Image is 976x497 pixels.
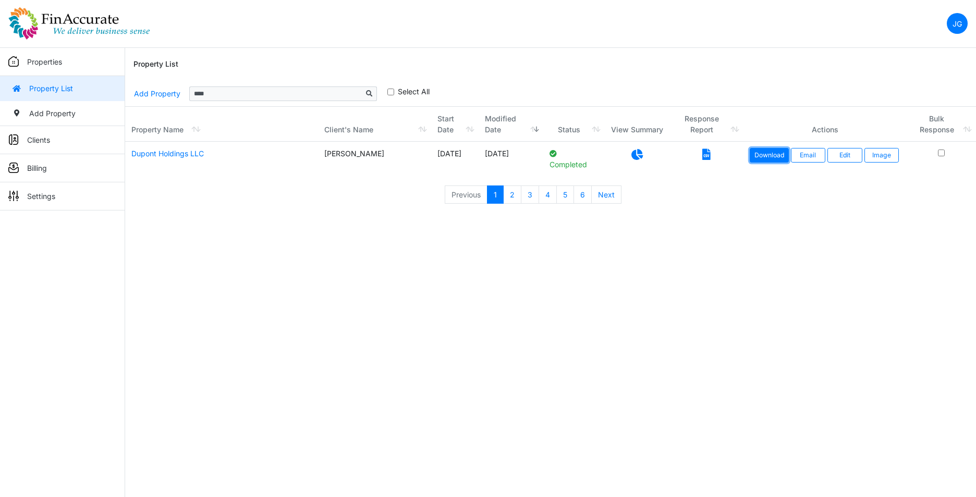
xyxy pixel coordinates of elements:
[133,60,178,69] h6: Property List
[398,86,430,97] label: Select All
[605,107,670,142] th: View Summary
[479,142,544,184] td: [DATE]
[8,163,19,173] img: sidemenu_billing.png
[750,148,789,163] a: Download
[431,107,478,142] th: Start Date: activate to sort column ascending
[189,86,362,101] input: Sizing example input
[827,148,862,163] a: Edit
[8,7,150,40] img: spp logo
[669,107,743,142] th: Response Report: activate to sort column ascending
[8,191,19,201] img: sidemenu_settings.png
[550,148,598,170] p: Completed
[8,134,19,145] img: sidemenu_client.png
[133,84,181,103] a: Add Property
[791,148,825,163] button: Email
[543,107,604,142] th: Status: activate to sort column ascending
[574,185,592,204] a: 6
[318,142,431,184] td: [PERSON_NAME]
[27,134,50,145] p: Clients
[743,107,907,142] th: Actions
[27,191,55,202] p: Settings
[864,148,899,163] button: Image
[125,107,318,142] th: Property Name: activate to sort column ascending
[521,185,539,204] a: 3
[503,185,521,204] a: 2
[591,185,621,204] a: Next
[479,107,544,142] th: Modified Date: activate to sort column ascending
[556,185,574,204] a: 5
[131,149,204,158] a: Dupont Holdings LLC
[953,18,962,29] p: JG
[539,185,557,204] a: 4
[27,163,47,173] p: Billing
[907,107,976,142] th: Bulk Response: activate to sort column ascending
[431,142,478,184] td: [DATE]
[27,56,62,67] p: Properties
[318,107,431,142] th: Client's Name: activate to sort column ascending
[8,56,19,67] img: sidemenu_properties.png
[487,185,504,204] a: 1
[947,13,968,34] a: JG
